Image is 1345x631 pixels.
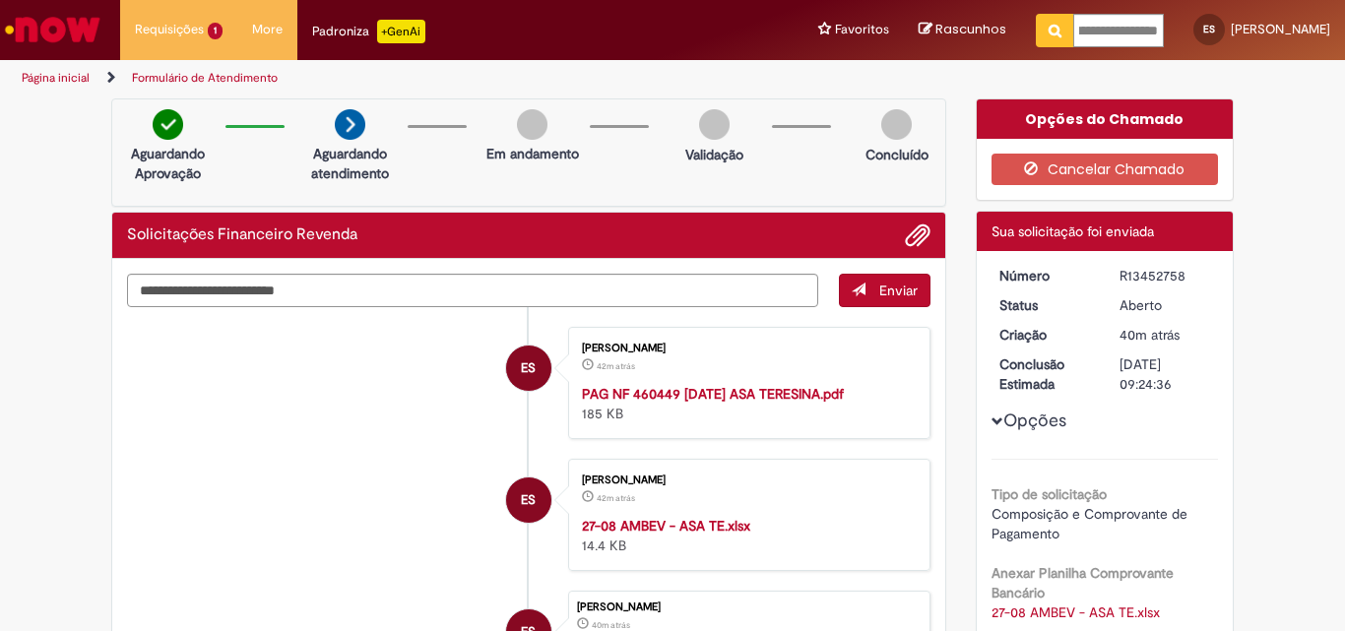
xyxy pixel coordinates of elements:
a: Página inicial [22,70,90,86]
button: Enviar [839,274,930,307]
time: 27/08/2025 14:22:51 [597,492,635,504]
p: Em andamento [486,144,579,163]
div: Padroniza [312,20,425,43]
div: [PERSON_NAME] [582,474,910,486]
b: Tipo de solicitação [992,485,1107,503]
span: Enviar [879,282,918,299]
img: img-circle-grey.png [517,109,547,140]
a: PAG NF 460449 [DATE] ASA TERESINA.pdf [582,385,844,403]
h2: Solicitações Financeiro Revenda Histórico de tíquete [127,226,357,244]
p: Validação [685,145,743,164]
button: Pesquisar [1036,14,1074,47]
div: 185 KB [582,384,910,423]
div: [PERSON_NAME] [582,343,910,354]
time: 27/08/2025 14:23:01 [597,360,635,372]
div: 14.4 KB [582,516,910,555]
span: Requisições [135,20,204,39]
button: Cancelar Chamado [992,154,1219,185]
p: Concluído [865,145,929,164]
span: 40m atrás [1120,326,1180,344]
img: ServiceNow [2,10,103,49]
textarea: Digite sua mensagem aqui... [127,274,818,307]
a: Rascunhos [919,21,1006,39]
span: More [252,20,283,39]
div: [DATE] 09:24:36 [1120,354,1211,394]
span: Composição e Comprovante de Pagamento [992,505,1191,542]
b: Anexar Planilha Comprovante Bancário [992,564,1174,601]
div: 27/08/2025 14:24:32 [1120,325,1211,345]
img: check-circle-green.png [153,109,183,140]
ul: Trilhas de página [15,60,882,96]
img: arrow-next.png [335,109,365,140]
dt: Conclusão Estimada [985,354,1106,394]
p: +GenAi [377,20,425,43]
time: 27/08/2025 14:24:32 [592,619,630,631]
div: Edith barbosa de abreu sena [506,346,551,391]
div: Opções do Chamado [977,99,1234,139]
dt: Criação [985,325,1106,345]
img: img-circle-grey.png [699,109,730,140]
div: [PERSON_NAME] [577,601,920,613]
span: 42m atrás [597,360,635,372]
time: 27/08/2025 14:24:32 [1120,326,1180,344]
a: 27-08 AMBEV - ASA TE.xlsx [582,517,750,535]
span: 42m atrás [597,492,635,504]
dt: Status [985,295,1106,315]
a: Download de 27-08 AMBEV - ASA TE.xlsx [992,603,1160,621]
span: Favoritos [835,20,889,39]
span: [PERSON_NAME] [1231,21,1330,37]
span: Sua solicitação foi enviada [992,222,1154,240]
span: 40m atrás [592,619,630,631]
span: ES [1203,23,1215,35]
div: R13452758 [1120,266,1211,285]
span: Rascunhos [935,20,1006,38]
span: 1 [208,23,223,39]
span: ES [521,345,536,392]
img: img-circle-grey.png [881,109,912,140]
span: ES [521,476,536,524]
dt: Número [985,266,1106,285]
a: Formulário de Atendimento [132,70,278,86]
button: Adicionar anexos [905,222,930,248]
div: Aberto [1120,295,1211,315]
p: Aguardando atendimento [302,144,398,183]
div: Edith barbosa de abreu sena [506,477,551,523]
p: Aguardando Aprovação [120,144,216,183]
